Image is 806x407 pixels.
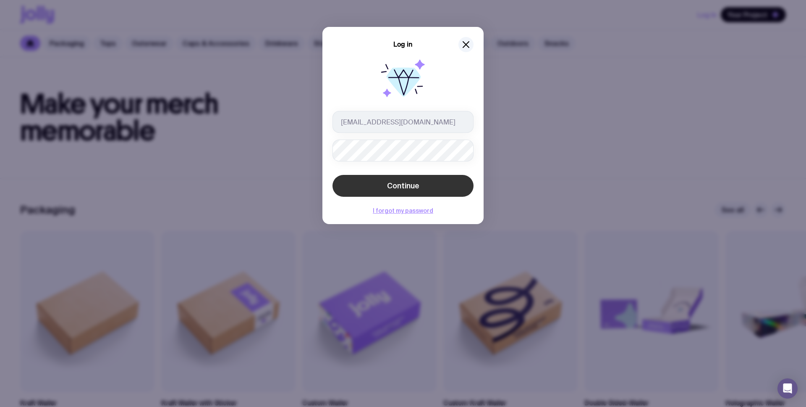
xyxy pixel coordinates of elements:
[373,207,433,214] button: I forgot my password
[777,378,798,399] div: Open Intercom Messenger
[332,175,474,197] button: Continue
[332,111,474,133] input: you@email.com
[393,40,413,49] h5: Log in
[387,181,419,191] span: Continue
